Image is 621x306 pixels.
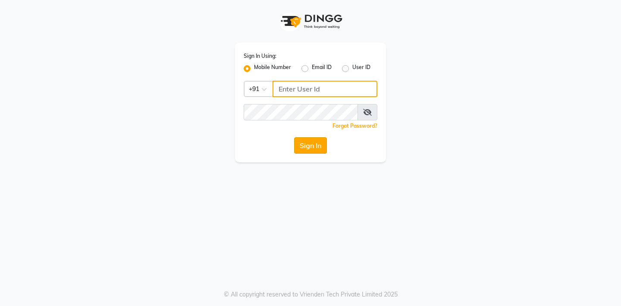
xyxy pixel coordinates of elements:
[312,63,332,74] label: Email ID
[273,81,377,97] input: Username
[332,123,377,129] a: Forgot Password?
[244,104,358,120] input: Username
[276,9,345,34] img: logo1.svg
[254,63,291,74] label: Mobile Number
[244,52,276,60] label: Sign In Using:
[352,63,370,74] label: User ID
[294,137,327,154] button: Sign In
